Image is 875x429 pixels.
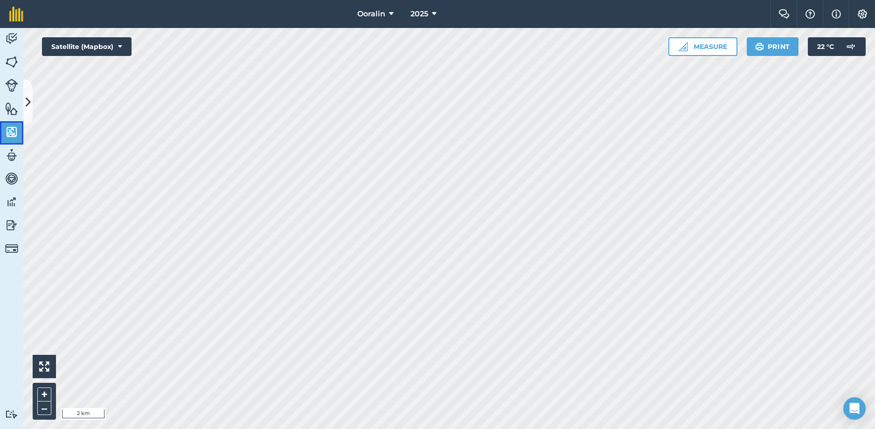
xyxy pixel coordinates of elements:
[5,410,18,419] img: svg+xml;base64,PD94bWwgdmVyc2lvbj0iMS4wIiBlbmNvZGluZz0idXRmLTgiPz4KPCEtLSBHZW5lcmF0b3I6IEFkb2JlIE...
[5,172,18,186] img: svg+xml;base64,PD94bWwgdmVyc2lvbj0iMS4wIiBlbmNvZGluZz0idXRmLTgiPz4KPCEtLSBHZW5lcmF0b3I6IEFkb2JlIE...
[5,32,18,46] img: svg+xml;base64,PD94bWwgdmVyc2lvbj0iMS4wIiBlbmNvZGluZz0idXRmLTgiPz4KPCEtLSBHZW5lcmF0b3I6IEFkb2JlIE...
[5,102,18,116] img: svg+xml;base64,PHN2ZyB4bWxucz0iaHR0cDovL3d3dy53My5vcmcvMjAwMC9zdmciIHdpZHRoPSI1NiIgaGVpZ2h0PSI2MC...
[5,79,18,92] img: svg+xml;base64,PD94bWwgdmVyc2lvbj0iMS4wIiBlbmNvZGluZz0idXRmLTgiPz4KPCEtLSBHZW5lcmF0b3I6IEFkb2JlIE...
[410,8,428,20] span: 2025
[747,37,799,56] button: Print
[39,361,49,372] img: Four arrows, one pointing top left, one top right, one bottom right and the last bottom left
[5,148,18,162] img: svg+xml;base64,PD94bWwgdmVyc2lvbj0iMS4wIiBlbmNvZGluZz0idXRmLTgiPz4KPCEtLSBHZW5lcmF0b3I6IEFkb2JlIE...
[755,41,764,52] img: svg+xml;base64,PHN2ZyB4bWxucz0iaHR0cDovL3d3dy53My5vcmcvMjAwMC9zdmciIHdpZHRoPSIxOSIgaGVpZ2h0PSIyNC...
[805,9,816,19] img: A question mark icon
[5,55,18,69] img: svg+xml;base64,PHN2ZyB4bWxucz0iaHR0cDovL3d3dy53My5vcmcvMjAwMC9zdmciIHdpZHRoPSI1NiIgaGVpZ2h0PSI2MC...
[857,9,868,19] img: A cog icon
[808,37,866,56] button: 22 °C
[357,8,385,20] span: Ooralin
[37,387,51,401] button: +
[679,42,688,51] img: Ruler icon
[5,242,18,255] img: svg+xml;base64,PD94bWwgdmVyc2lvbj0iMS4wIiBlbmNvZGluZz0idXRmLTgiPz4KPCEtLSBHZW5lcmF0b3I6IEFkb2JlIE...
[832,8,841,20] img: svg+xml;base64,PHN2ZyB4bWxucz0iaHR0cDovL3d3dy53My5vcmcvMjAwMC9zdmciIHdpZHRoPSIxNyIgaGVpZ2h0PSIxNy...
[778,9,790,19] img: Two speech bubbles overlapping with the left bubble in the forefront
[42,37,132,56] button: Satellite (Mapbox)
[37,401,51,415] button: –
[5,195,18,209] img: svg+xml;base64,PD94bWwgdmVyc2lvbj0iMS4wIiBlbmNvZGluZz0idXRmLTgiPz4KPCEtLSBHZW5lcmF0b3I6IEFkb2JlIE...
[5,125,18,139] img: svg+xml;base64,PHN2ZyB4bWxucz0iaHR0cDovL3d3dy53My5vcmcvMjAwMC9zdmciIHdpZHRoPSI1NiIgaGVpZ2h0PSI2MC...
[841,37,860,56] img: svg+xml;base64,PD94bWwgdmVyc2lvbj0iMS4wIiBlbmNvZGluZz0idXRmLTgiPz4KPCEtLSBHZW5lcmF0b3I6IEFkb2JlIE...
[817,37,834,56] span: 22 ° C
[9,7,23,21] img: fieldmargin Logo
[843,397,866,420] div: Open Intercom Messenger
[668,37,737,56] button: Measure
[5,218,18,232] img: svg+xml;base64,PD94bWwgdmVyc2lvbj0iMS4wIiBlbmNvZGluZz0idXRmLTgiPz4KPCEtLSBHZW5lcmF0b3I6IEFkb2JlIE...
